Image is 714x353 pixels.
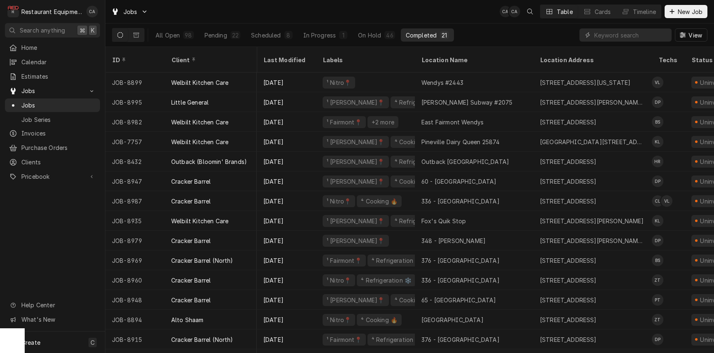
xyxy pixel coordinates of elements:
[171,98,209,107] div: Little General
[421,197,500,206] div: 336 - [GEOGRAPHIC_DATA]
[540,217,644,225] div: [STREET_ADDRESS][PERSON_NAME]
[21,143,96,152] span: Purchase Orders
[421,78,463,87] div: Wendys #2443
[509,6,520,17] div: Chrissy Adams's Avatar
[323,56,408,64] div: Labels
[360,316,398,324] div: ⁴ Cooking 🔥
[326,256,363,265] div: ¹ Fairmont📍
[421,98,512,107] div: [PERSON_NAME] Subway #2075
[421,296,496,304] div: 65 - [GEOGRAPHIC_DATA]
[286,31,291,40] div: 8
[326,138,386,146] div: ¹ [PERSON_NAME]📍
[421,118,484,126] div: East Fairmont Wendys
[326,236,386,245] div: ¹ [PERSON_NAME]📍
[665,5,707,18] button: New Job
[540,78,630,87] div: [STREET_ADDRESS][US_STATE]
[500,6,511,17] div: CA
[360,276,412,285] div: ⁴ Refrigeration ❄️
[540,296,597,304] div: [STREET_ADDRESS]
[540,316,597,324] div: [STREET_ADDRESS]
[257,72,316,92] div: [DATE]
[540,98,645,107] div: [STREET_ADDRESS][PERSON_NAME][PERSON_NAME]
[257,211,316,231] div: [DATE]
[394,138,432,146] div: ⁴ Cooking 🔥
[675,28,707,42] button: View
[676,7,704,16] span: New Job
[371,335,423,344] div: ⁴ Refrigeration ❄️
[105,171,165,191] div: JOB-8947
[257,152,316,171] div: [DATE]
[257,112,316,132] div: [DATE]
[105,211,165,231] div: JOB-8935
[156,31,180,40] div: All Open
[21,72,96,81] span: Estimates
[326,197,352,206] div: ¹ Nitro📍
[303,31,336,40] div: In Progress
[509,6,520,17] div: CA
[105,191,165,211] div: JOB-8987
[86,6,98,17] div: Chrissy Adams's Avatar
[257,290,316,310] div: [DATE]
[523,5,537,18] button: Open search
[652,334,663,345] div: DP
[421,316,484,324] div: [GEOGRAPHIC_DATA]
[341,31,346,40] div: 1
[105,152,165,171] div: JOB-8432
[540,138,645,146] div: [GEOGRAPHIC_DATA][STREET_ADDRESS]
[652,314,663,325] div: ZT
[171,217,228,225] div: Welbilt Kitchen Care
[105,72,165,92] div: JOB-8899
[652,195,663,207] div: Cole Livingston's Avatar
[171,56,249,64] div: Client
[5,55,100,69] a: Calendar
[652,175,663,187] div: DP
[257,270,316,290] div: [DATE]
[652,235,663,246] div: Donovan Pruitt's Avatar
[540,236,645,245] div: [STREET_ADDRESS][PERSON_NAME][PERSON_NAME]
[21,129,96,138] span: Invoices
[540,276,597,285] div: [STREET_ADDRESS]
[540,197,597,206] div: [STREET_ADDRESS]
[263,56,308,64] div: Last Modified
[540,118,597,126] div: [STREET_ADDRESS]
[540,157,597,166] div: [STREET_ADDRESS]
[105,310,165,330] div: JOB-8894
[21,7,82,16] div: Restaurant Equipment Diagnostics
[21,43,96,52] span: Home
[652,294,663,306] div: PT
[205,31,227,40] div: Pending
[595,7,611,16] div: Cards
[5,84,100,98] a: Go to Jobs
[386,31,393,40] div: 46
[652,156,663,167] div: Hunter Ralston's Avatar
[257,330,316,349] div: [DATE]
[661,195,672,207] div: VL
[421,276,500,285] div: 336 - [GEOGRAPHIC_DATA]
[257,132,316,152] div: [DATE]
[652,334,663,345] div: Donovan Pruitt's Avatar
[652,274,663,286] div: ZT
[421,177,497,186] div: 60 - [GEOGRAPHIC_DATA]
[326,217,386,225] div: ¹ [PERSON_NAME]📍
[652,96,663,108] div: Donovan Pruitt's Avatar
[185,31,192,40] div: 98
[91,26,95,35] span: K
[21,172,84,181] span: Pricebook
[394,98,446,107] div: ⁴ Refrigeration ❄️
[540,177,597,186] div: [STREET_ADDRESS]
[652,175,663,187] div: Donovan Pruitt's Avatar
[5,313,100,326] a: Go to What's New
[257,171,316,191] div: [DATE]
[251,31,281,40] div: Scheduled
[105,270,165,290] div: JOB-8960
[652,235,663,246] div: DP
[171,335,233,344] div: Cracker Barrel (North)
[652,274,663,286] div: Zack Tussey's Avatar
[105,330,165,349] div: JOB-8915
[21,315,95,324] span: What's New
[360,197,398,206] div: ⁴ Cooking 🔥
[594,28,667,42] input: Keyword search
[21,101,96,110] span: Jobs
[652,77,663,88] div: Van Lucas's Avatar
[105,132,165,152] div: JOB-7757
